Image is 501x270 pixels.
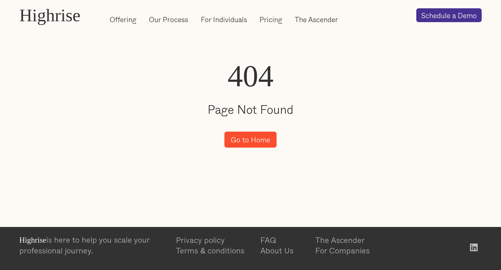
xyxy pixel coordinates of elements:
[19,236,46,244] span: Highrise
[470,244,478,252] img: White LinkedIn logo
[204,59,297,93] h1: 404
[176,235,260,245] a: Privacy policy
[204,103,297,116] h2: Page Not Found
[416,8,482,22] a: Schedule a Demo
[224,132,277,148] a: Go to Home
[19,235,168,256] div: is here to help you scale your professional journey.
[201,15,247,25] a: For Individuals
[315,235,400,245] a: The Ascender
[260,245,315,256] a: About Us
[19,6,80,25] div: Highrise
[259,15,282,25] a: Pricing
[260,235,315,245] a: FAQ
[315,245,400,256] a: For Companies
[176,245,260,256] a: Terms & conditions
[149,15,188,25] a: Our Process
[19,3,95,28] a: Highrise
[295,15,338,25] a: The Ascender
[110,15,136,25] a: Offering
